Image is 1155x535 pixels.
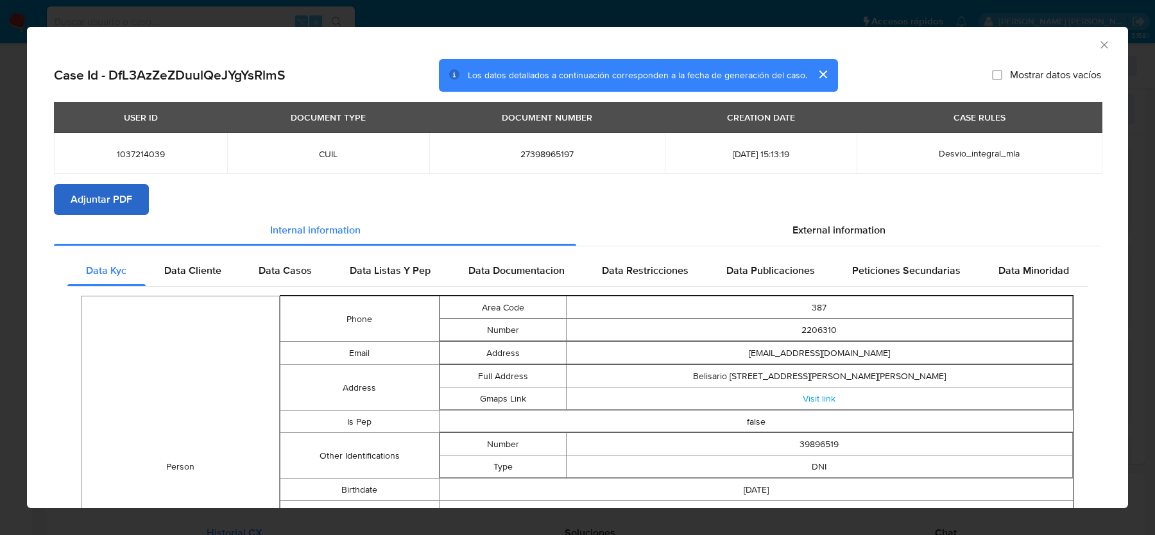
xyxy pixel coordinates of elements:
span: 1037214039 [69,148,212,160]
td: Birthdate [280,479,439,501]
td: Email [280,342,439,365]
span: Los datos detallados a continuación corresponden a la fecha de generación del caso. [468,69,807,81]
td: Address [440,342,566,364]
span: Data Casos [259,263,312,278]
button: Cerrar ventana [1098,38,1109,50]
td: Number [440,433,566,455]
button: cerrar [807,59,838,90]
td: Belisario [STREET_ADDRESS][PERSON_NAME][PERSON_NAME] [566,365,1072,387]
span: Mostrar datos vacíos [1010,69,1101,81]
td: false [439,501,1074,523]
td: Area Code [440,296,566,319]
td: 2206310 [566,319,1072,341]
td: false [439,411,1074,433]
span: External information [792,223,886,237]
span: 27398965197 [445,148,649,160]
span: [DATE] 15:13:19 [680,148,841,160]
h2: Case Id - DfL3AzZeZDuulQeJYgYsRlmS [54,67,285,83]
span: Adjuntar PDF [71,185,132,214]
td: DNI [566,455,1072,478]
span: Peticiones Secundarias [852,263,961,278]
div: CREATION DATE [719,106,803,128]
td: Type [440,455,566,478]
span: Data Listas Y Pep [350,263,431,278]
span: Data Restricciones [602,263,689,278]
td: Is Pep [280,411,439,433]
td: Address [280,365,439,411]
td: Other Identifications [280,433,439,479]
span: Desvio_integral_mla [939,147,1020,160]
td: Gmaps Link [440,387,566,410]
span: Data Documentacion [468,263,565,278]
span: CUIL [243,148,413,160]
td: 387 [566,296,1072,319]
a: Visit link [803,392,835,405]
div: DOCUMENT TYPE [283,106,373,128]
span: Internal information [270,223,361,237]
span: Data Kyc [86,263,126,278]
div: Detailed info [54,215,1101,246]
div: DOCUMENT NUMBER [494,106,600,128]
td: [DATE] [439,479,1074,501]
input: Mostrar datos vacíos [992,70,1002,80]
div: CASE RULES [946,106,1013,128]
td: 39896519 [566,433,1072,455]
td: Number [440,319,566,341]
span: Data Publicaciones [726,263,815,278]
button: Adjuntar PDF [54,184,149,215]
td: [EMAIL_ADDRESS][DOMAIN_NAME] [566,342,1072,364]
div: Detailed internal info [67,255,1088,286]
span: Data Minoridad [998,263,1069,278]
td: Is Regulated Entity [280,501,439,523]
div: closure-recommendation-modal [27,27,1128,508]
div: USER ID [116,106,166,128]
td: Phone [280,296,439,342]
td: Full Address [440,365,566,387]
span: Data Cliente [164,263,221,278]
